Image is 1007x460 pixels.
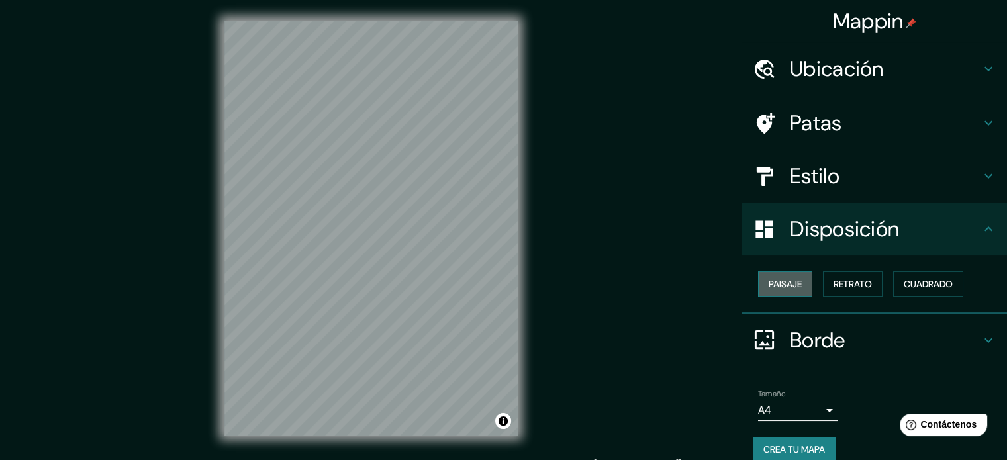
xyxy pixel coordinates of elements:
button: Cuadrado [893,271,963,297]
iframe: Lanzador de widgets de ayuda [889,408,992,445]
font: Crea tu mapa [763,443,825,455]
div: Ubicación [742,42,1007,95]
font: Patas [790,109,842,137]
font: Tamaño [758,389,785,399]
font: Ubicación [790,55,884,83]
font: Cuadrado [904,278,953,290]
font: Borde [790,326,845,354]
div: Borde [742,314,1007,367]
canvas: Mapa [224,21,518,436]
button: Retrato [823,271,883,297]
div: Disposición [742,203,1007,255]
div: A4 [758,400,838,421]
font: A4 [758,403,771,417]
font: Estilo [790,162,839,190]
img: pin-icon.png [906,18,916,28]
button: Activar o desactivar atribución [495,413,511,429]
font: Mappin [833,7,904,35]
font: Paisaje [769,278,802,290]
div: Estilo [742,150,1007,203]
div: Patas [742,97,1007,150]
button: Paisaje [758,271,812,297]
font: Retrato [834,278,872,290]
font: Disposición [790,215,899,243]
